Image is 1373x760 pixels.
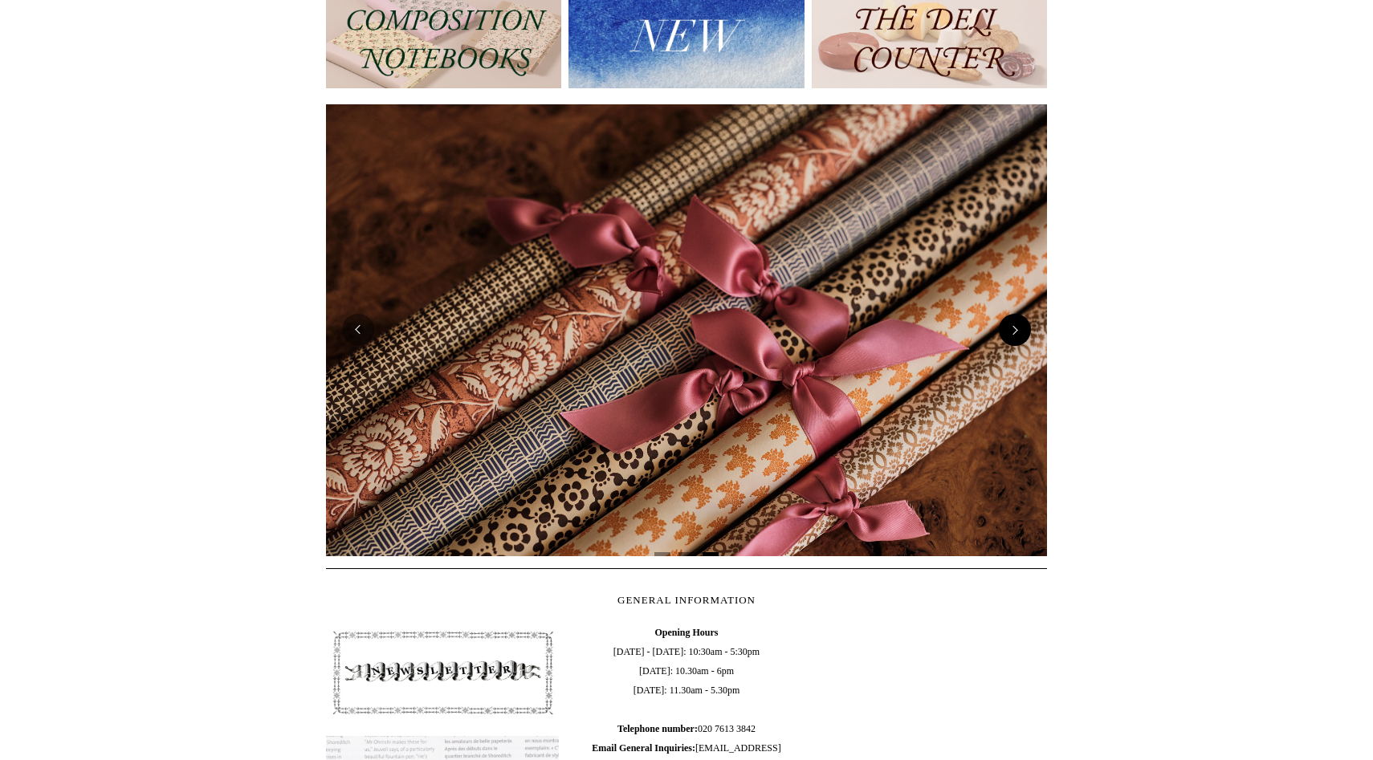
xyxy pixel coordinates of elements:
span: GENERAL INFORMATION [617,594,756,606]
b: Opening Hours [654,627,718,638]
button: Page 1 [654,552,670,556]
img: Early Bird [326,104,1047,557]
button: Page 3 [703,552,719,556]
b: Telephone number [617,723,698,734]
button: Previous [342,314,374,346]
button: Page 2 [678,552,695,556]
b: Email General Inquiries: [592,742,695,754]
button: Next [999,314,1031,346]
img: pf-4db91bb9--1305-Newsletter-Button_1200x.jpg [326,623,559,722]
b: : [695,723,698,734]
